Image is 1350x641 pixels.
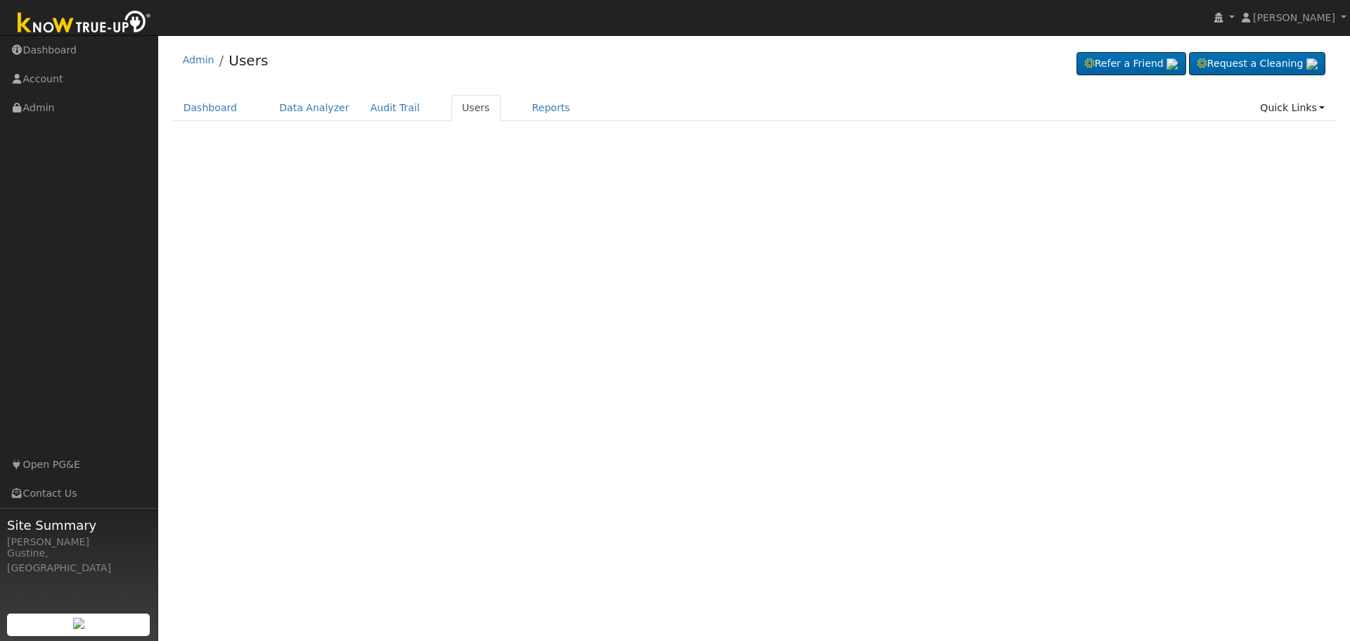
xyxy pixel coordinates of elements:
div: [PERSON_NAME] [7,535,150,550]
img: retrieve [1306,58,1318,70]
a: Admin [183,54,214,65]
a: Dashboard [173,95,248,121]
a: Users [451,95,501,121]
img: Know True-Up [11,8,158,39]
span: Site Summary [7,516,150,535]
a: Refer a Friend [1076,52,1186,76]
a: Users [229,52,268,69]
img: retrieve [1166,58,1178,70]
a: Data Analyzer [269,95,360,121]
a: Reports [522,95,581,121]
a: Quick Links [1249,95,1335,121]
a: Audit Trail [360,95,430,121]
img: retrieve [73,618,84,629]
a: Request a Cleaning [1189,52,1325,76]
span: [PERSON_NAME] [1253,12,1335,23]
div: Gustine, [GEOGRAPHIC_DATA] [7,546,150,576]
